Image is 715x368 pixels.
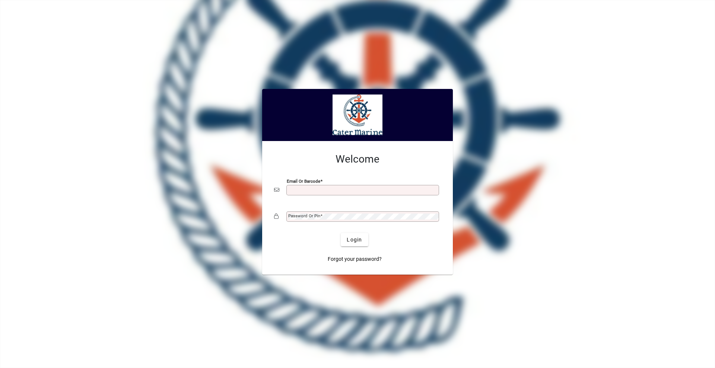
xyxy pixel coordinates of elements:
[274,153,441,166] h2: Welcome
[287,179,320,184] mat-label: Email or Barcode
[325,252,385,266] a: Forgot your password?
[328,255,382,263] span: Forgot your password?
[288,213,320,218] mat-label: Password or Pin
[347,236,362,244] span: Login
[341,233,368,246] button: Login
